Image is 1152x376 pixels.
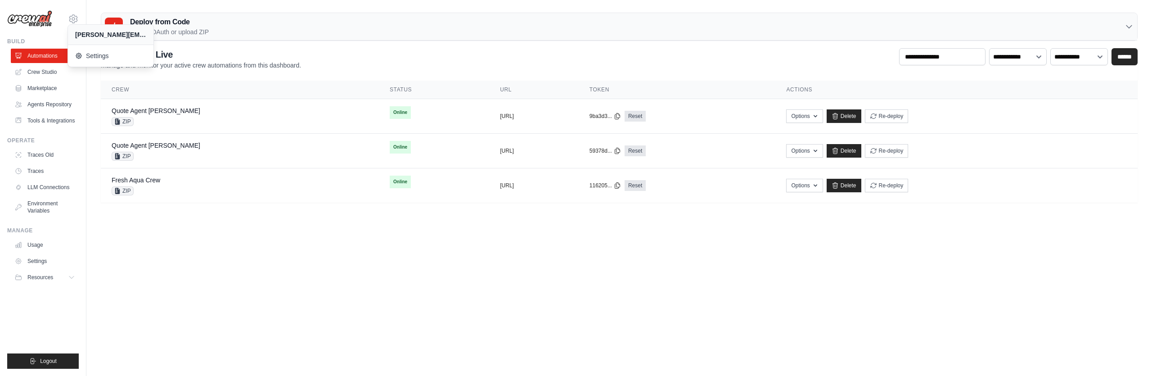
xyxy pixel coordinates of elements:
[130,27,209,36] p: GitHub OAuth or upload ZIP
[68,47,153,65] a: Settings
[7,227,79,234] div: Manage
[11,238,79,252] a: Usage
[11,164,79,178] a: Traces
[390,141,411,154] span: Online
[7,38,79,45] div: Build
[11,97,79,112] a: Agents Repository
[112,107,200,114] a: Quote Agent [PERSON_NAME]
[7,10,52,27] img: Logo
[786,109,823,123] button: Options
[130,17,209,27] h3: Deploy from Code
[11,148,79,162] a: Traces Old
[625,180,646,191] a: Reset
[827,144,861,158] a: Delete
[112,117,134,126] span: ZIP
[379,81,489,99] th: Status
[589,147,621,154] button: 59378d...
[489,81,579,99] th: URL
[625,111,646,122] a: Reset
[75,51,146,60] span: Settings
[775,81,1138,99] th: Actions
[589,113,621,120] button: 9ba3d3...
[112,142,200,149] a: Quote Agent [PERSON_NAME]
[865,144,909,158] button: Re-deploy
[579,81,776,99] th: Token
[1107,333,1152,376] iframe: Chat Widget
[40,358,57,365] span: Logout
[112,152,134,161] span: ZIP
[865,109,909,123] button: Re-deploy
[101,48,301,61] h2: Automations Live
[11,65,79,79] a: Crew Studio
[589,182,621,189] button: 116205...
[27,274,53,281] span: Resources
[625,145,646,156] a: Reset
[112,177,160,184] a: Fresh Aqua Crew
[865,179,909,192] button: Re-deploy
[7,137,79,144] div: Operate
[827,109,861,123] a: Delete
[390,176,411,188] span: Online
[7,353,79,369] button: Logout
[101,61,301,70] p: Manage and monitor your active crew automations from this dashboard.
[11,270,79,285] button: Resources
[786,179,823,192] button: Options
[11,254,79,268] a: Settings
[11,180,79,195] a: LLM Connections
[11,196,79,218] a: Environment Variables
[11,113,79,128] a: Tools & Integrations
[11,81,79,95] a: Marketplace
[101,81,379,99] th: Crew
[390,106,411,119] span: Online
[112,186,134,195] span: ZIP
[786,144,823,158] button: Options
[75,30,146,39] div: [PERSON_NAME][EMAIL_ADDRESS][PERSON_NAME][DOMAIN_NAME]
[11,49,79,63] a: Automations
[827,179,861,192] a: Delete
